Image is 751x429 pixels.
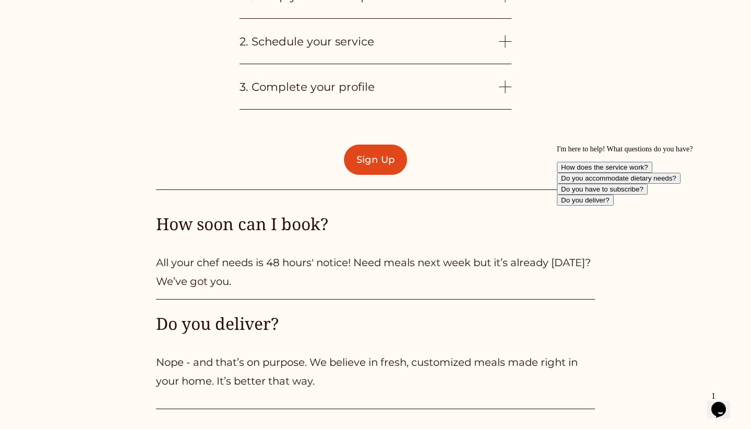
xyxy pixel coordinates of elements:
[156,254,595,291] p: All your chef needs is 48 hours' notice! Need meals next week but it’s already [DATE]? We’ve got ...
[240,64,511,109] button: 3. Complete your profile
[240,34,499,48] span: 2. Schedule your service
[156,212,595,235] h4: How soon can I book?
[553,141,741,382] iframe: chat widget
[4,4,192,65] div: I'm here to help! What questions do you have?How does the service work?Do you accommodate dietary...
[156,312,595,335] h4: Do you deliver?
[240,19,511,64] button: 2. Schedule your service
[4,32,128,43] button: Do you accommodate dietary needs?
[240,80,499,93] span: 3. Complete your profile
[4,21,100,32] button: How does the service work?
[4,43,95,54] button: Do you have to subscribe?
[156,353,595,390] p: Nope - and that’s on purpose. We believe in fresh, customized meals made right in your home. It’s...
[4,54,61,65] button: Do you deliver?
[707,387,741,419] iframe: chat widget
[344,145,407,175] a: Sign Up
[4,4,140,12] span: I'm here to help! What questions do you have?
